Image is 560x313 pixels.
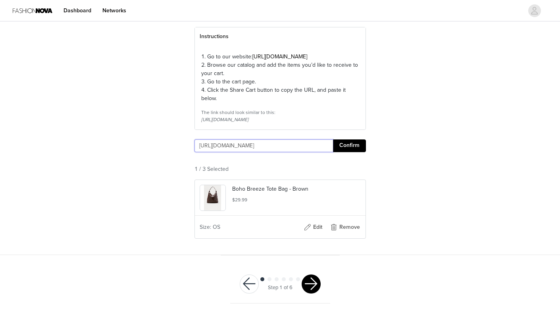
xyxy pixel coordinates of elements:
[232,196,361,203] h5: $29.99
[297,221,329,234] button: Edit
[201,116,359,123] div: [URL][DOMAIN_NAME]
[201,109,359,116] div: The link should look similar to this:
[201,86,359,102] p: 4. Click the Share Cart button to copy the URL, and paste it below.
[98,2,131,19] a: Networks
[201,61,359,77] p: 2. Browse our catalog and add the items you’d like to receive to your cart.
[333,139,366,152] button: Confirm
[201,77,359,86] p: 3. Go to the cart page.
[232,185,361,193] p: Boho Breeze Tote Bag - Brown
[59,2,96,19] a: Dashboard
[329,221,361,234] button: Remove
[194,139,333,152] input: Checkout URL
[200,223,220,231] span: Size: OS
[268,284,293,292] div: Step 1 of 6
[13,2,52,19] img: Fashion Nova Logo
[252,53,307,60] a: [URL][DOMAIN_NAME]
[194,165,229,173] span: 1 / 3 Selected
[204,185,221,211] img: product image
[195,27,366,46] div: Instructions
[531,4,538,17] div: avatar
[201,52,359,61] p: 1. Go to our website:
